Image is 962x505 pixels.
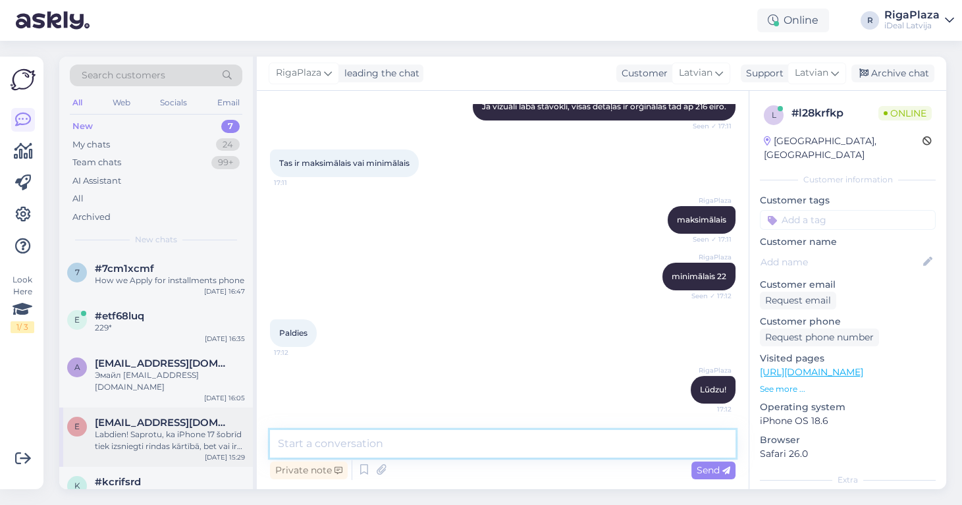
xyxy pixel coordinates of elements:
[339,66,419,80] div: leading the chat
[75,267,80,277] span: 7
[672,271,726,281] span: minimālais 22
[274,348,323,358] span: 17:12
[760,474,936,486] div: Extra
[74,481,80,491] span: k
[760,210,936,230] input: Add a tag
[11,274,34,333] div: Look Here
[95,263,154,275] span: #7cm1xcmf
[760,400,936,414] p: Operating system
[74,362,80,372] span: a
[72,156,121,169] div: Team chats
[760,329,879,346] div: Request phone number
[761,255,921,269] input: Add name
[682,121,732,131] span: Seen ✓ 17:11
[616,66,668,80] div: Customer
[74,315,80,325] span: e
[95,369,245,393] div: Эмайл [EMAIL_ADDRESS][DOMAIN_NAME]
[72,174,121,188] div: AI Assistant
[682,291,732,301] span: Seen ✓ 17:12
[205,452,245,462] div: [DATE] 15:29
[772,110,776,120] span: l
[760,292,836,309] div: Request email
[95,429,245,452] div: Labdien! Saprotu, ka iPhone 17 šobrīd tiek izsniegti rindas kārtībā, bet vai ir zināms kas vairāk...
[682,252,732,262] span: RigaPlaza
[95,417,232,429] span: evitamurina@gmail.com
[760,352,936,365] p: Visited pages
[760,383,936,395] p: See more ...
[700,385,726,394] span: Lūdzu!
[760,315,936,329] p: Customer phone
[11,67,36,92] img: Askly Logo
[204,286,245,296] div: [DATE] 16:47
[757,9,829,32] div: Online
[70,94,85,111] div: All
[677,215,726,225] span: maksimālais
[205,334,245,344] div: [DATE] 16:35
[221,120,240,133] div: 7
[679,66,712,80] span: Latvian
[274,178,323,188] span: 17:11
[72,192,84,205] div: All
[215,94,242,111] div: Email
[110,94,133,111] div: Web
[682,234,732,244] span: Seen ✓ 17:11
[760,194,936,207] p: Customer tags
[95,275,245,286] div: How we Apply for installments phone
[11,321,34,333] div: 1 / 3
[72,120,93,133] div: New
[72,138,110,151] div: My chats
[884,20,940,31] div: iDeal Latvija
[682,196,732,205] span: RigaPlaza
[72,211,111,224] div: Archived
[204,393,245,403] div: [DATE] 16:05
[482,101,726,111] span: Ja vizuāli labā stāvokli, visas detaļas ir orģinālas tad ap 216 eiro.
[760,366,863,378] a: [URL][DOMAIN_NAME]
[270,462,348,479] div: Private note
[760,278,936,292] p: Customer email
[851,65,934,82] div: Archive chat
[795,66,828,80] span: Latvian
[276,66,321,80] span: RigaPlaza
[95,358,232,369] span: andrewcz090@gmail.com
[760,433,936,447] p: Browser
[157,94,190,111] div: Socials
[211,156,240,169] div: 99+
[764,134,922,162] div: [GEOGRAPHIC_DATA], [GEOGRAPHIC_DATA]
[279,328,307,338] span: Paldies
[741,66,784,80] div: Support
[682,365,732,375] span: RigaPlaza
[791,105,878,121] div: # l28krfkp
[760,414,936,428] p: iPhone OS 18.6
[216,138,240,151] div: 24
[135,234,177,246] span: New chats
[682,404,732,414] span: 17:12
[697,464,730,476] span: Send
[861,11,879,30] div: R
[95,476,141,488] span: #kcrifsrd
[760,174,936,186] div: Customer information
[95,310,144,322] span: #etf68luq
[760,447,936,461] p: Safari 26.0
[74,421,80,431] span: e
[884,10,940,20] div: RigaPlaza
[878,106,932,120] span: Online
[884,10,954,31] a: RigaPlazaiDeal Latvija
[279,158,410,168] span: Tas ir maksimālais vai minimālais
[760,235,936,249] p: Customer name
[82,68,165,82] span: Search customers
